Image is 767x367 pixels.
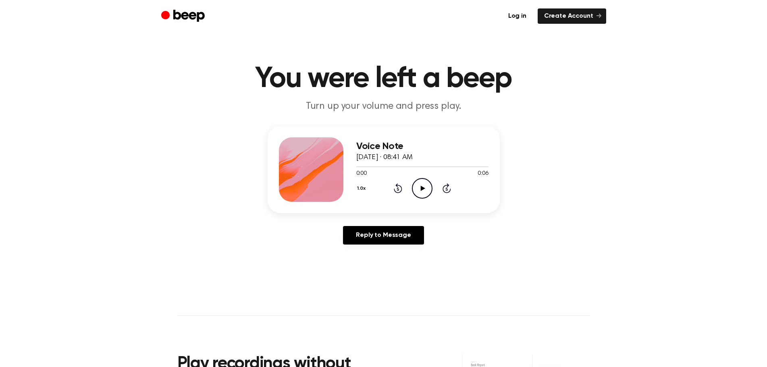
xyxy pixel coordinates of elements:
a: Beep [161,8,207,24]
button: 1.0x [356,182,369,195]
span: 0:00 [356,170,367,178]
a: Create Account [538,8,606,24]
h3: Voice Note [356,141,488,152]
p: Turn up your volume and press play. [229,100,538,113]
span: [DATE] · 08:41 AM [356,154,413,161]
h1: You were left a beep [177,64,590,93]
a: Reply to Message [343,226,424,245]
a: Log in [502,8,533,24]
span: 0:06 [478,170,488,178]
